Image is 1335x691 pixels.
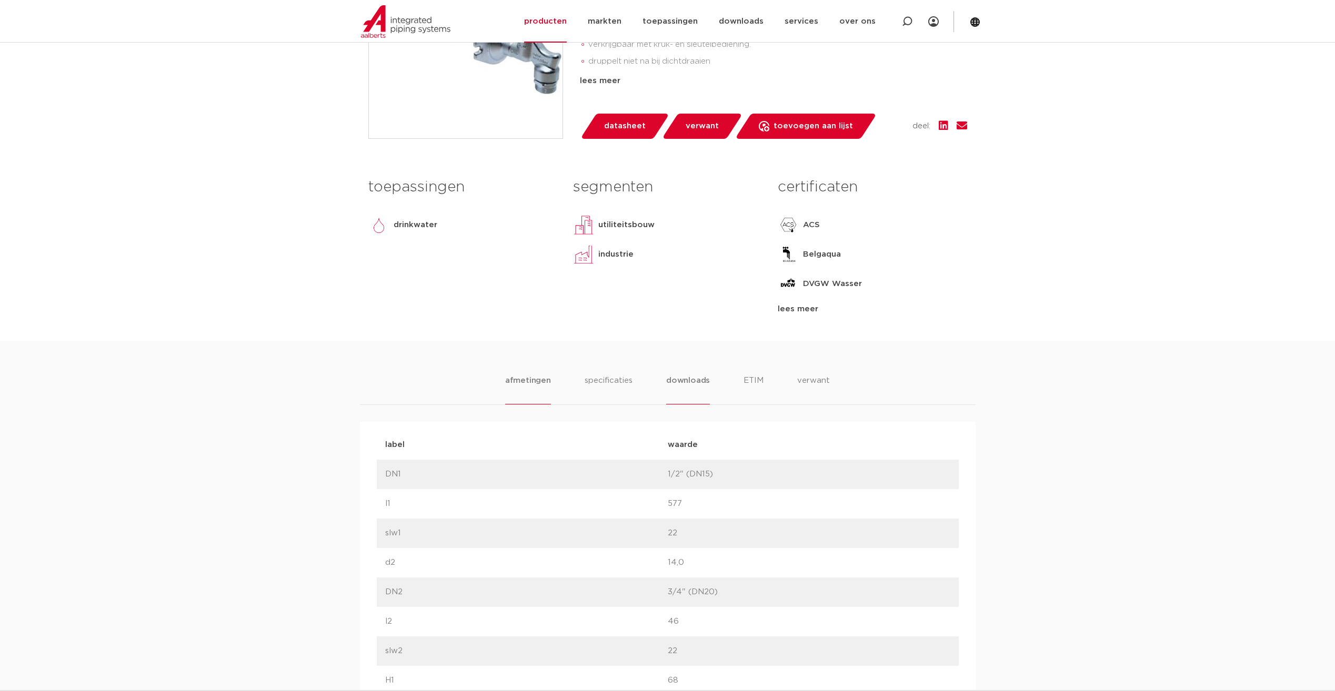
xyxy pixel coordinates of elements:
span: verwant [686,118,719,135]
h3: segmenten [573,177,762,198]
p: DN2 [385,586,668,598]
h3: certificaten [778,177,967,198]
li: downloads [666,374,710,404]
p: DN1 [385,468,668,481]
p: slw2 [385,645,668,657]
img: ACS [778,215,799,236]
p: label [385,439,668,451]
p: 577 [668,497,950,510]
p: drinkwater [394,219,437,231]
p: ACS [803,219,820,231]
p: slw1 [385,527,668,540]
li: ETIM [744,374,764,404]
img: industrie [573,244,594,265]
p: d2 [385,556,668,569]
p: waarde [668,439,950,451]
li: verwant [797,374,830,404]
span: toevoegen aan lijst [774,118,853,135]
img: utiliteitsbouw [573,215,594,236]
h3: toepassingen [368,177,557,198]
img: Belgaqua [778,244,799,265]
p: 14,0 [668,556,950,569]
img: drinkwater [368,215,389,236]
p: l2 [385,615,668,628]
p: Belgaqua [803,248,841,261]
p: l1 [385,497,668,510]
p: H1 [385,674,668,687]
li: afmetingen [505,374,551,404]
p: industrie [598,248,634,261]
li: eenvoudige en snelle montage dankzij insteekverbinding [588,70,967,87]
li: verkrijgbaar met kruk- en sleutelbediening. [588,36,967,53]
span: datasheet [604,118,646,135]
a: datasheet [580,114,669,139]
span: deel: [912,120,930,133]
img: DVGW Wasser [778,273,799,294]
div: lees meer [778,303,967,316]
p: utiliteitsbouw [598,219,655,231]
p: 46 [668,615,950,628]
p: 1/2" (DN15) [668,468,950,481]
p: 3/4" (DN20) [668,586,950,598]
p: 22 [668,527,950,540]
a: verwant [661,114,742,139]
p: 68 [668,674,950,687]
p: DVGW Wasser [803,278,862,290]
p: 22 [668,645,950,657]
li: specificaties [585,374,633,404]
li: druppelt niet na bij dichtdraaien [588,53,967,70]
div: lees meer [580,75,967,87]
